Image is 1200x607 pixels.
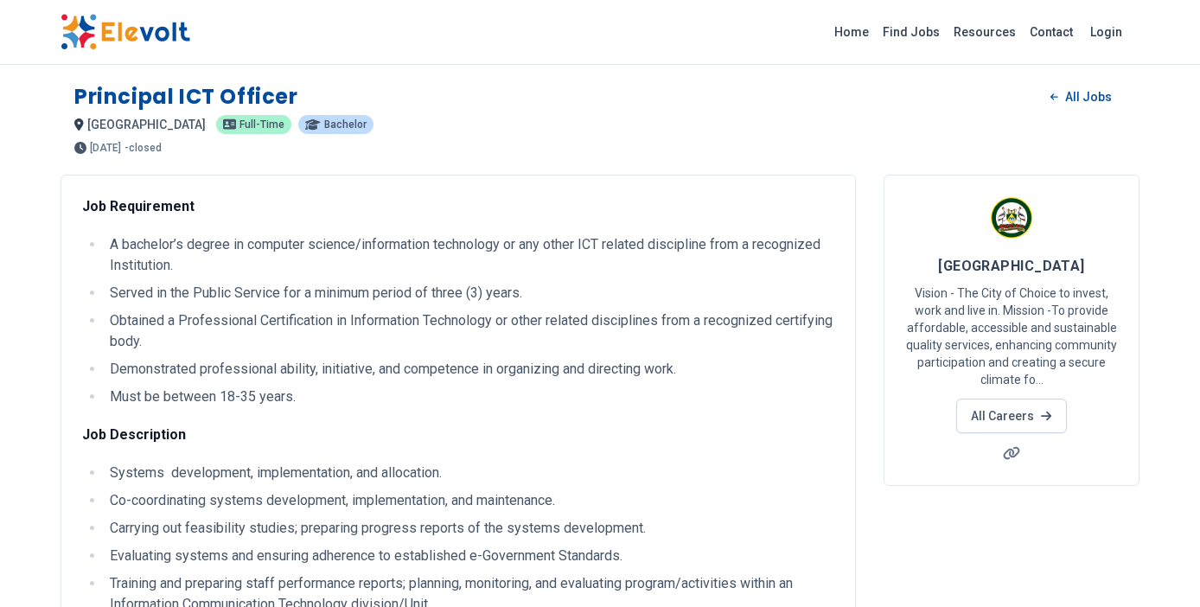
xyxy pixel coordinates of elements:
h1: Principal ICT Officer [74,83,298,111]
a: Home [827,18,876,46]
p: - closed [124,143,162,153]
li: Obtained a Professional Certification in Information Technology or other related disciplines from... [105,310,834,352]
span: [GEOGRAPHIC_DATA] [87,118,206,131]
span: Full-time [239,119,284,130]
span: [DATE] [90,143,121,153]
li: Evaluating systems and ensuring adherence to established e-Government Standards. [105,546,834,566]
img: Elevolt [61,14,190,50]
a: All Careers [956,399,1066,433]
span: Bachelor [324,119,367,130]
li: Demonstrated professional ability, initiative, and competence in organizing and directing work. [105,359,834,380]
strong: Job Requirement [82,198,195,214]
li: A bachelor’s degree in computer science/information technology or any other ICT related disciplin... [105,234,834,276]
a: Resources [947,18,1023,46]
a: Login [1080,15,1133,49]
p: Vision - The City of Choice to invest, work and live in. Mission -To provide affordable, accessib... [905,284,1118,388]
a: Find Jobs [876,18,947,46]
li: Must be between 18-35 years. [105,387,834,407]
li: Co-coordinating systems development, implementation, and maintenance. [105,490,834,511]
img: Nairobi County [990,196,1033,240]
li: Served in the Public Service for a minimum period of three (3) years. [105,283,834,303]
a: All Jobs [1037,84,1126,110]
span: [GEOGRAPHIC_DATA] [938,258,1085,274]
li: Carrying out feasibility studies; preparing progress reports of the systems development. [105,518,834,539]
strong: Job Description [82,426,186,443]
li: Systems development, implementation, and allocation. [105,463,834,483]
a: Contact [1023,18,1080,46]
